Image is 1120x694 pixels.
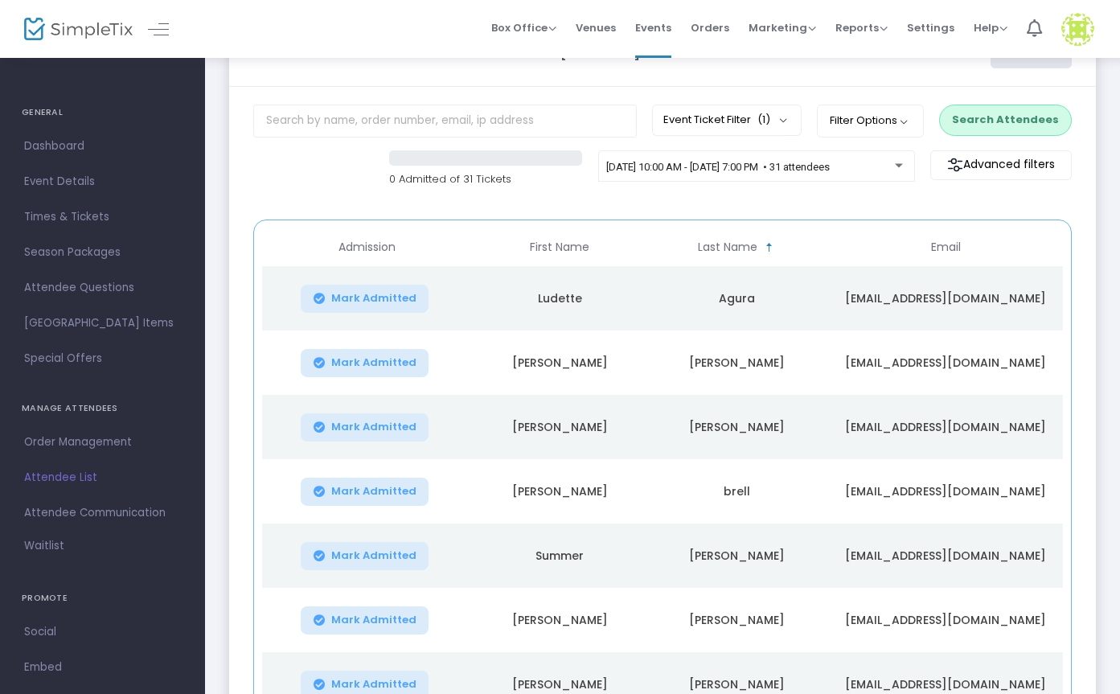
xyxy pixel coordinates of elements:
[749,20,816,35] span: Marketing
[698,240,757,254] span: Last Name
[471,395,648,459] td: [PERSON_NAME]
[491,20,556,35] span: Box Office
[301,478,429,506] button: Mark Admitted
[763,241,776,254] span: Sortable
[825,459,1066,524] td: [EMAIL_ADDRESS][DOMAIN_NAME]
[471,524,648,588] td: Summer
[338,240,396,254] span: Admission
[835,20,888,35] span: Reports
[648,395,825,459] td: [PERSON_NAME]
[24,432,181,453] span: Order Management
[757,113,770,126] span: (1)
[301,542,429,570] button: Mark Admitted
[635,7,671,48] span: Events
[22,97,183,129] h4: GENERAL
[939,105,1072,135] button: Search Attendees
[24,242,181,263] span: Season Packages
[389,171,582,187] p: 0 Admitted of 31 Tickets
[648,588,825,652] td: [PERSON_NAME]
[331,356,416,369] span: Mark Admitted
[24,171,181,192] span: Event Details
[471,331,648,395] td: [PERSON_NAME]
[471,588,648,652] td: [PERSON_NAME]
[471,459,648,524] td: [PERSON_NAME]
[648,524,825,588] td: [PERSON_NAME]
[331,421,416,433] span: Mark Admitted
[301,606,429,634] button: Mark Admitted
[24,657,181,678] span: Embed
[22,582,183,614] h4: PROMOTE
[331,614,416,626] span: Mark Admitted
[24,277,181,298] span: Attendee Questions
[576,7,616,48] span: Venues
[947,157,963,173] img: filter
[301,413,429,441] button: Mark Admitted
[24,136,181,157] span: Dashboard
[530,240,589,254] span: First Name
[22,392,183,425] h4: MANAGE ATTENDEES
[24,503,181,524] span: Attendee Communication
[24,467,181,488] span: Attendee List
[825,266,1066,331] td: [EMAIL_ADDRESS][DOMAIN_NAME]
[825,524,1066,588] td: [EMAIL_ADDRESS][DOMAIN_NAME]
[24,348,181,369] span: Special Offers
[24,538,64,554] span: Waitlist
[648,459,825,524] td: brell
[652,105,802,135] button: Event Ticket Filter(1)
[606,161,830,173] span: [DATE] 10:00 AM - [DATE] 7:00 PM • 31 attendees
[825,395,1066,459] td: [EMAIL_ADDRESS][DOMAIN_NAME]
[648,266,825,331] td: Agura
[301,285,429,313] button: Mark Admitted
[974,20,1007,35] span: Help
[825,588,1066,652] td: [EMAIL_ADDRESS][DOMAIN_NAME]
[648,331,825,395] td: [PERSON_NAME]
[331,549,416,562] span: Mark Admitted
[24,313,181,334] span: [GEOGRAPHIC_DATA] Items
[331,292,416,305] span: Mark Admitted
[24,207,181,228] span: Times & Tickets
[253,105,637,138] input: Search by name, order number, email, ip address
[691,7,729,48] span: Orders
[825,331,1066,395] td: [EMAIL_ADDRESS][DOMAIN_NAME]
[331,678,416,691] span: Mark Admitted
[471,266,648,331] td: Ludette
[930,150,1072,180] m-button: Advanced filters
[24,622,181,643] span: Social
[817,105,924,137] button: Filter Options
[301,349,429,377] button: Mark Admitted
[331,485,416,498] span: Mark Admitted
[907,7,954,48] span: Settings
[931,240,961,254] span: Email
